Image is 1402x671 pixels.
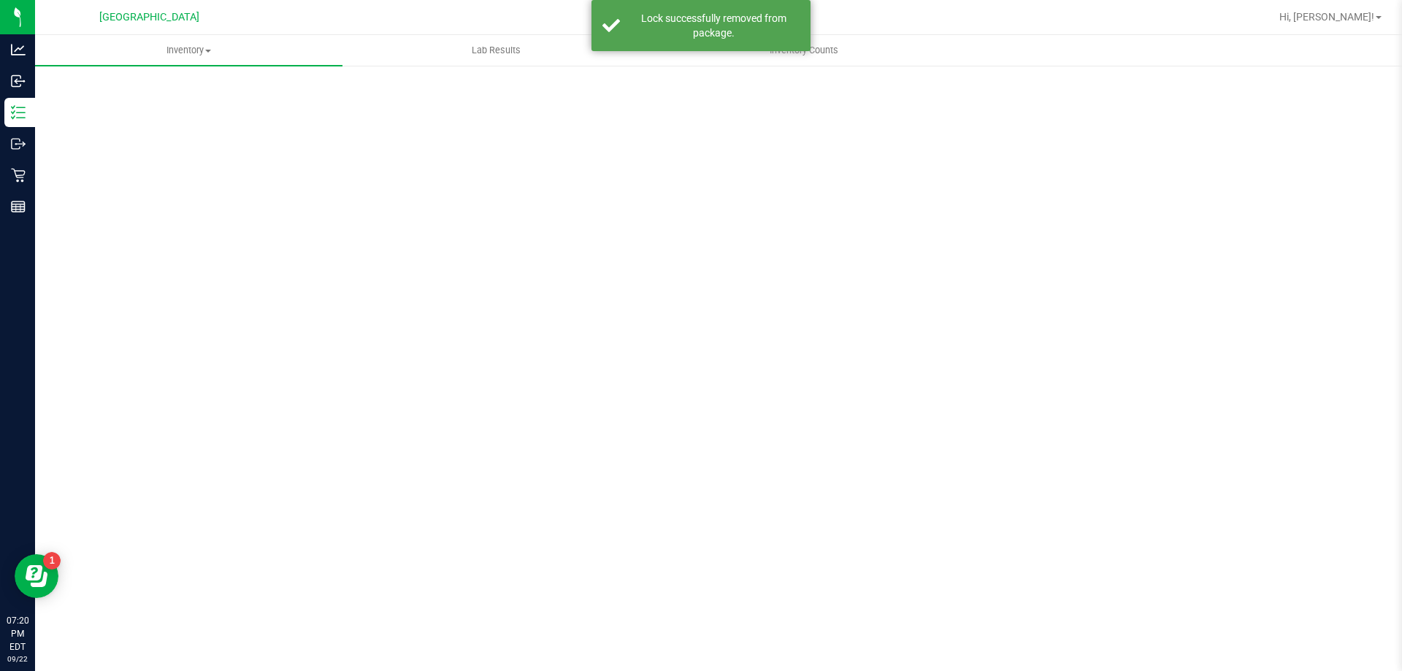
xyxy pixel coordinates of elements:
[342,35,650,66] a: Lab Results
[99,11,199,23] span: [GEOGRAPHIC_DATA]
[11,74,26,88] inline-svg: Inbound
[628,11,800,40] div: Lock successfully removed from package.
[35,44,342,57] span: Inventory
[11,42,26,57] inline-svg: Analytics
[11,168,26,183] inline-svg: Retail
[452,44,540,57] span: Lab Results
[7,653,28,664] p: 09/22
[35,35,342,66] a: Inventory
[7,614,28,653] p: 07:20 PM EDT
[15,554,58,598] iframe: Resource center
[11,199,26,214] inline-svg: Reports
[1279,11,1374,23] span: Hi, [PERSON_NAME]!
[43,552,61,570] iframe: Resource center unread badge
[11,137,26,151] inline-svg: Outbound
[11,105,26,120] inline-svg: Inventory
